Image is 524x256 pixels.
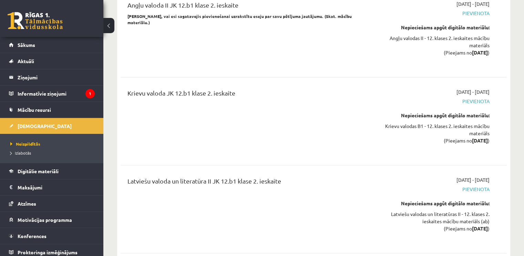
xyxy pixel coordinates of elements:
span: Neizpildītās [10,141,40,147]
a: Izlabotās [10,150,96,156]
a: Rīgas 1. Tālmācības vidusskola [8,12,63,29]
strong: [DATE] [472,225,488,232]
a: Informatīvie ziņojumi1 [9,86,95,101]
span: Pievienota [376,186,490,193]
span: Proktoringa izmēģinājums [18,249,78,255]
legend: Maksājumi [18,179,95,195]
a: Digitālie materiāli [9,163,95,179]
a: Ziņojumi [9,69,95,85]
span: [DEMOGRAPHIC_DATA] [18,123,72,129]
a: Mācību resursi [9,102,95,118]
strong: [DATE] [472,49,488,56]
a: Motivācijas programma [9,212,95,228]
span: Izlabotās [10,150,31,156]
div: Krievu valodas B1 - 12. klases 2. ieskaites mācību materiāls (Pieejams no ) [376,122,490,144]
div: Nepieciešams apgūt digitālo materiālu: [376,24,490,31]
span: Mācību resursi [18,107,51,113]
span: [DATE] - [DATE] [456,88,490,96]
span: Atzīmes [18,200,36,207]
span: Motivācijas programma [18,217,72,223]
div: Nepieciešams apgūt digitālo materiālu: [376,112,490,119]
a: [DEMOGRAPHIC_DATA] [9,118,95,134]
a: Atzīmes [9,196,95,211]
span: Sākums [18,42,35,48]
div: Latviešu valodas un literatūras II - 12. klases 2. ieskaites mācību materiāls (ab) (Pieejams no ) [376,210,490,232]
i: 1 [85,89,95,98]
div: Krievu valoda JK 12.b1 klase 2. ieskaite [127,88,366,101]
span: Digitālie materiāli [18,168,59,174]
a: Neizpildītās [10,141,96,147]
a: Maksājumi [9,179,95,195]
legend: Informatīvie ziņojumi [18,86,95,101]
span: Aktuāli [18,58,34,64]
span: Pievienota [376,98,490,105]
a: Sākums [9,37,95,53]
strong: [PERSON_NAME], vai esi sagatavojis pievienošanai uzrakstītu eseju par savu pētījuma jautājumu. (S... [127,13,352,25]
span: Konferences [18,233,47,239]
span: [DATE] - [DATE] [456,176,490,184]
div: Latviešu valoda un literatūra II JK 12.b1 klase 2. ieskaite [127,176,366,189]
span: Pievienota [376,10,490,17]
span: [DATE] - [DATE] [456,0,490,8]
div: Angļu valodas II - 12. klases 2. ieskaites mācību materiāls (Pieejams no ) [376,35,490,56]
strong: [DATE] [472,137,488,144]
legend: Ziņojumi [18,69,95,85]
div: Nepieciešams apgūt digitālo materiālu: [376,200,490,207]
div: Angļu valoda II JK 12.b1 klase 2. ieskaite [127,0,366,13]
a: Konferences [9,228,95,244]
a: Aktuāli [9,53,95,69]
